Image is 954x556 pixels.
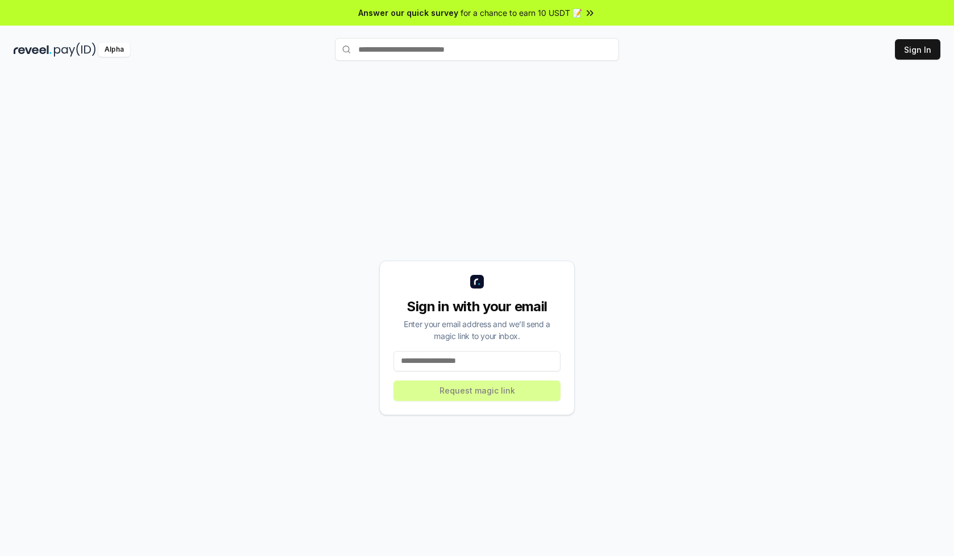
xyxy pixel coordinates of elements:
[461,7,582,19] span: for a chance to earn 10 USDT 📝
[54,43,96,57] img: pay_id
[470,275,484,289] img: logo_small
[394,318,560,342] div: Enter your email address and we’ll send a magic link to your inbox.
[895,39,940,60] button: Sign In
[358,7,458,19] span: Answer our quick survey
[394,298,560,316] div: Sign in with your email
[98,43,130,57] div: Alpha
[14,43,52,57] img: reveel_dark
